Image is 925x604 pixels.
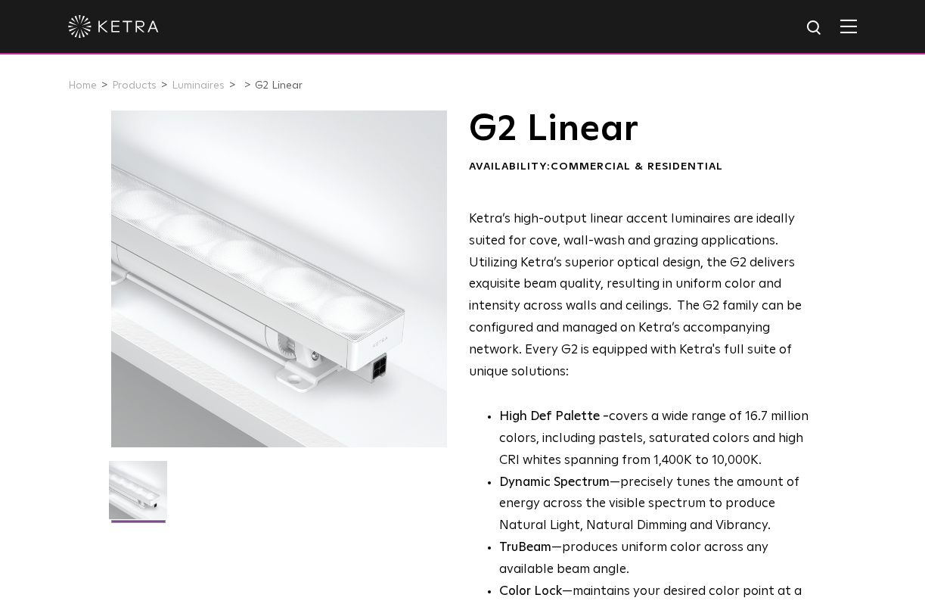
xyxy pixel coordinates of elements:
[551,161,723,172] span: Commercial & Residential
[499,476,610,489] strong: Dynamic Spectrum
[112,80,157,91] a: Products
[499,537,813,581] li: —produces uniform color across any available beam angle.
[255,80,303,91] a: G2 Linear
[469,209,813,384] p: Ketra’s high-output linear accent luminaires are ideally suited for cove, wall-wash and grazing a...
[469,160,813,175] div: Availability:
[805,19,824,38] img: search icon
[499,472,813,538] li: —precisely tunes the amount of energy across the visible spectrum to produce Natural Light, Natur...
[840,19,857,33] img: Hamburger%20Nav.svg
[469,111,813,148] h1: G2 Linear
[172,80,225,91] a: Luminaires
[499,541,551,554] strong: TruBeam
[499,585,562,598] strong: Color Lock
[68,80,97,91] a: Home
[499,406,813,472] p: covers a wide range of 16.7 million colors, including pastels, saturated colors and high CRI whit...
[68,15,159,38] img: ketra-logo-2019-white
[109,461,167,531] img: G2-Linear-2021-Web-Square
[499,410,609,423] strong: High Def Palette -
